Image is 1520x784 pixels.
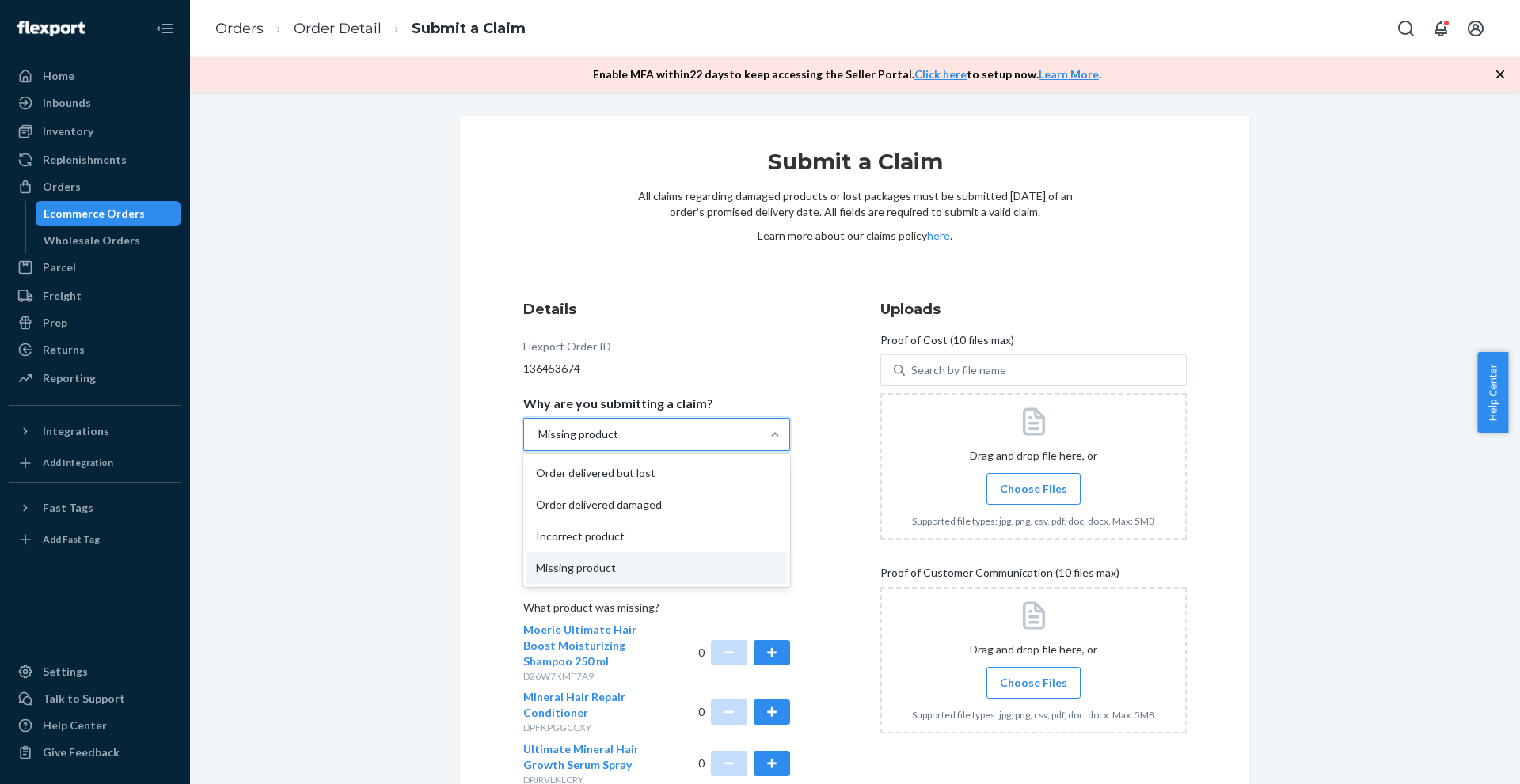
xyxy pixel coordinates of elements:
[523,742,639,771] span: Ultimate Mineral Hair Growth Serum Spray
[523,623,636,668] span: Moerie Ultimate Hair Boost Moisturizing Shampoo 250 ml
[43,315,67,331] div: Prep
[523,690,625,719] span: Mineral Hair Repair Conditioner
[526,489,787,521] div: Order delivered damaged
[1000,481,1067,497] span: Choose Files
[43,68,74,84] div: Home
[927,229,950,242] a: here
[537,426,538,442] input: Why are you submitting a claim?Missing productOrder delivered but lostOrder delivered damagedInco...
[9,527,180,552] a: Add Fast Tag
[526,457,787,489] div: Order delivered but lost
[1425,13,1457,44] button: Open notifications
[914,67,967,81] a: Click here
[43,179,81,195] div: Orders
[43,664,88,680] div: Settings
[43,123,93,139] div: Inventory
[1000,675,1067,691] span: Choose Files
[880,332,1014,354] span: Proof of Cost (10 files max)
[523,361,790,377] div: 136453674
[9,310,180,335] a: Prep
[43,744,120,760] div: Give Feedback
[1039,67,1099,81] a: Learn More
[43,500,93,516] div: Fast Tags
[9,450,180,475] a: Add Integration
[149,13,180,44] button: Close Navigation
[294,20,382,37] a: Order Detail
[203,6,538,52] ol: breadcrumbs
[523,396,713,411] p: Why are you submitting a claim?
[9,686,180,711] a: Talk to Support
[9,495,180,521] button: Fast Tags
[698,689,791,734] div: 0
[43,95,91,111] div: Inbounds
[43,370,96,386] div: Reporting
[880,565,1119,587] span: Proof of Customer Communication (10 files max)
[526,552,787,584] div: Missing product
[523,669,657,683] p: D26W7KMF7A9
[36,201,181,226] a: Ecommerce Orders
[637,228,1073,244] p: Learn more about our claims policy .
[9,90,180,116] a: Inbounds
[215,20,264,37] a: Orders
[637,147,1073,188] h1: Submit a Claim
[44,233,140,248] div: Wholesale Orders
[412,20,526,37] a: Submit a Claim
[523,721,657,734] p: DPFKPGGCCXY
[9,337,180,362] a: Returns
[9,419,180,444] button: Integrations
[523,299,790,320] h3: Details
[9,659,180,684] a: Settings
[9,740,180,765] button: Give Feedback
[1460,13,1491,44] button: Open account menu
[9,713,180,738] a: Help Center
[9,147,180,172] a: Replenishments
[9,63,180,89] a: Home
[43,532,100,546] div: Add Fast Tag
[43,152,127,168] div: Replenishments
[43,342,85,358] div: Returns
[43,718,107,733] div: Help Center
[9,255,180,280] a: Parcel
[880,299,1187,320] h3: Uploads
[523,339,611,361] div: Flexport Order ID
[9,365,180,391] a: Reporting
[44,206,145,222] div: Ecommerce Orders
[593,66,1101,82] p: Enable MFA within 22 days to keep accessing the Seller Portal. to setup now. .
[9,119,180,144] a: Inventory
[43,259,76,275] div: Parcel
[698,622,791,683] div: 0
[523,600,790,622] p: What product was missing?
[538,426,618,442] div: Missing product
[17,21,85,36] img: Flexport logo
[637,188,1073,220] p: All claims regarding damaged products or lost packages must be submitted [DATE] of an order’s pro...
[911,362,1006,378] div: Search by file name
[36,228,181,253] a: Wholesale Orders
[526,521,787,552] div: Incorrect product
[43,456,113,469] div: Add Integration
[1390,13,1422,44] button: Open Search Box
[43,691,125,706] div: Talk to Support
[43,288,82,304] div: Freight
[9,174,180,199] a: Orders
[43,423,109,439] div: Integrations
[9,283,180,309] a: Freight
[1477,352,1508,433] button: Help Center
